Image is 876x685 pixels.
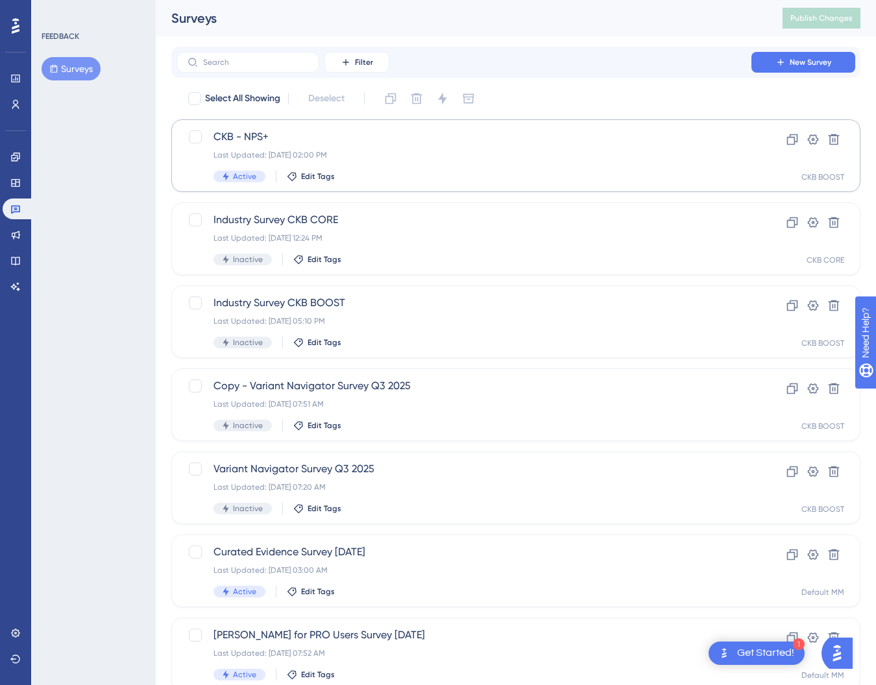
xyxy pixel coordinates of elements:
span: Edit Tags [308,337,341,348]
iframe: UserGuiding AI Assistant Launcher [821,634,860,673]
img: launcher-image-alternative-text [716,645,732,661]
span: Inactive [233,420,263,431]
div: Last Updated: [DATE] 07:51 AM [213,399,714,409]
div: Last Updated: [DATE] 07:52 AM [213,648,714,658]
div: Default MM [801,670,844,680]
span: Deselect [308,91,345,106]
div: Default MM [801,587,844,597]
span: Inactive [233,337,263,348]
span: Inactive [233,254,263,265]
button: Edit Tags [287,171,335,182]
span: CKB - NPS+ [213,129,714,145]
div: FEEDBACK [42,31,79,42]
span: Edit Tags [308,254,341,265]
span: Edit Tags [308,503,341,514]
div: CKB BOOST [801,504,844,514]
span: Copy - Variant Navigator Survey Q3 2025 [213,378,714,394]
span: Active [233,171,256,182]
div: Last Updated: [DATE] 05:10 PM [213,316,714,326]
span: [PERSON_NAME] for PRO Users Survey [DATE] [213,627,714,643]
div: Surveys [171,9,750,27]
button: Edit Tags [293,420,341,431]
span: Need Help? [30,3,81,19]
span: Publish Changes [790,13,853,23]
button: Edit Tags [287,669,335,680]
div: Last Updated: [DATE] 02:00 PM [213,150,714,160]
button: Filter [324,52,389,73]
span: New Survey [790,57,831,67]
span: Filter [355,57,373,67]
div: Last Updated: [DATE] 12:24 PM [213,233,714,243]
div: Last Updated: [DATE] 07:20 AM [213,482,714,492]
div: Get Started! [737,646,794,660]
span: Edit Tags [301,171,335,182]
div: Open Get Started! checklist, remaining modules: 1 [709,642,805,665]
div: CKB BOOST [801,338,844,348]
span: Inactive [233,503,263,514]
button: Edit Tags [293,503,341,514]
span: Select All Showing [205,91,280,106]
div: 1 [793,638,805,650]
span: Industry Survey CKB BOOST [213,295,714,311]
button: Edit Tags [293,337,341,348]
span: Curated Evidence Survey [DATE] [213,544,714,560]
span: Edit Tags [301,669,335,680]
input: Search [203,58,308,67]
span: Variant Navigator Survey Q3 2025 [213,461,714,477]
button: Edit Tags [293,254,341,265]
button: Edit Tags [287,586,335,597]
div: CKB CORE [807,255,844,265]
span: Active [233,669,256,680]
div: Last Updated: [DATE] 03:00 AM [213,565,714,575]
button: Deselect [297,87,356,110]
span: Edit Tags [301,586,335,597]
div: CKB BOOST [801,421,844,431]
button: New Survey [751,52,855,73]
span: Active [233,586,256,597]
span: Edit Tags [308,420,341,431]
span: Industry Survey CKB CORE [213,212,714,228]
div: CKB BOOST [801,172,844,182]
button: Surveys [42,57,101,80]
button: Publish Changes [783,8,860,29]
